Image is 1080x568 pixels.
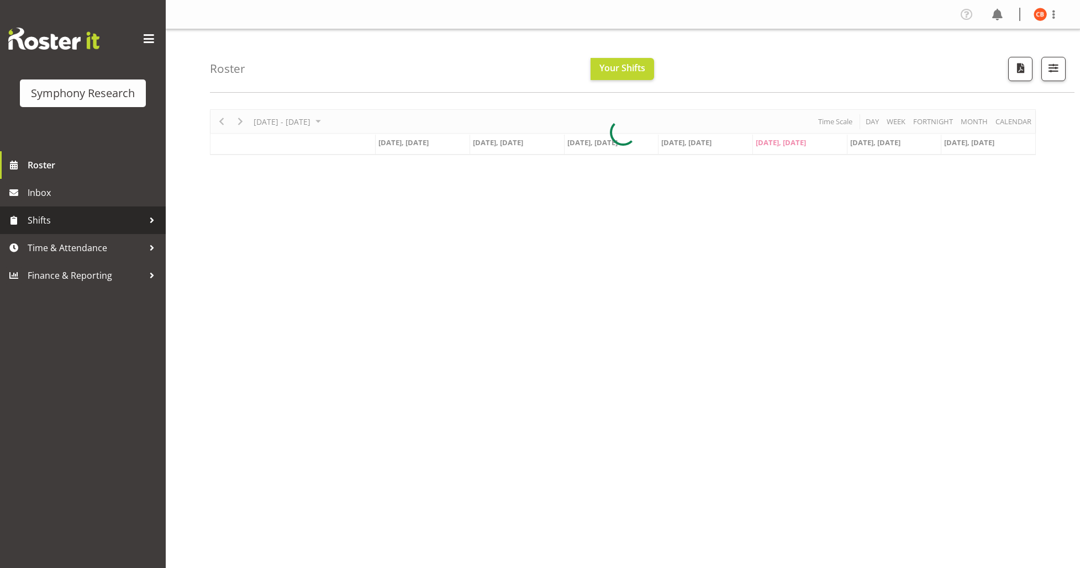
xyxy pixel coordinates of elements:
[28,240,144,256] span: Time & Attendance
[28,267,144,284] span: Finance & Reporting
[1041,57,1066,81] button: Filter Shifts
[599,62,645,74] span: Your Shifts
[210,62,245,75] h4: Roster
[31,85,135,102] div: Symphony Research
[1034,8,1047,21] img: chelsea-bartlett11426.jpg
[591,58,654,80] button: Your Shifts
[8,28,99,50] img: Rosterit website logo
[28,184,160,201] span: Inbox
[28,212,144,229] span: Shifts
[1008,57,1032,81] button: Download a PDF of the roster according to the set date range.
[28,157,160,173] span: Roster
